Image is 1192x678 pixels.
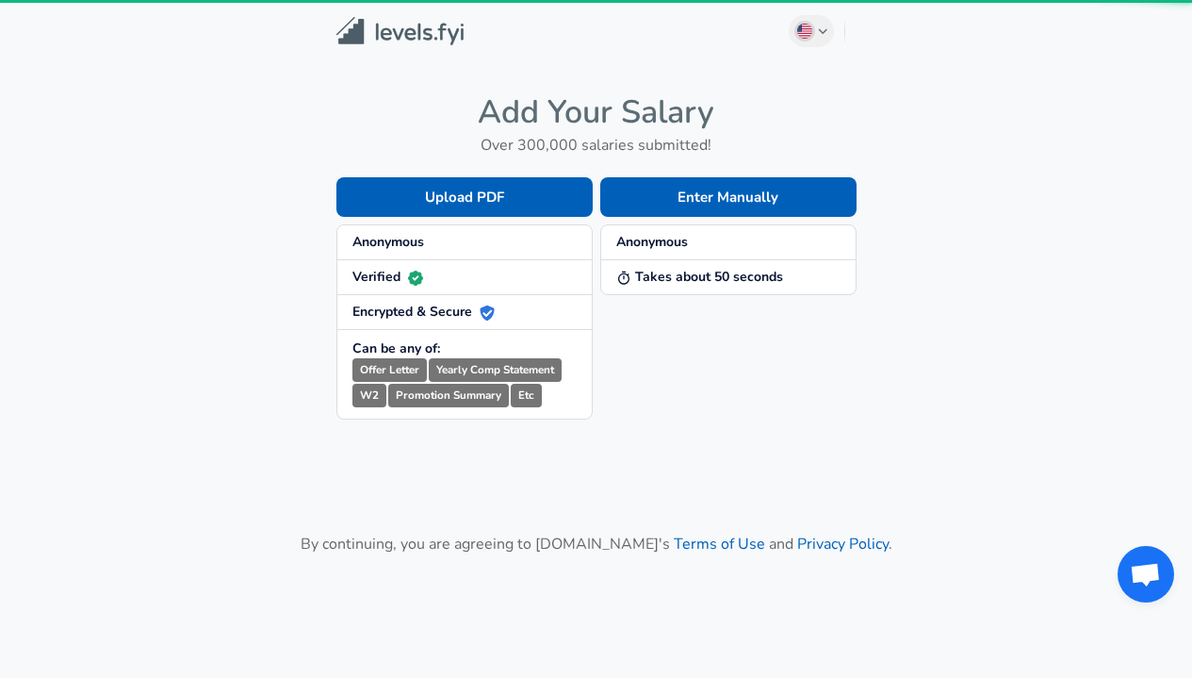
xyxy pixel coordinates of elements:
strong: Can be any of: [352,339,440,357]
small: Yearly Comp Statement [429,358,562,382]
strong: Anonymous [352,233,424,251]
button: Enter Manually [600,177,857,217]
button: English (US) [789,15,834,47]
h6: Over 300,000 salaries submitted! [336,132,857,158]
button: Upload PDF [336,177,593,217]
small: Offer Letter [352,358,427,382]
img: English (US) [797,24,812,39]
strong: Takes about 50 seconds [616,268,783,286]
small: Etc [511,384,542,407]
strong: Verified [352,268,423,286]
div: Open chat [1118,546,1174,603]
h4: Add Your Salary [336,92,857,132]
strong: Encrypted & Secure [352,303,495,321]
a: Privacy Policy [797,534,889,554]
strong: Anonymous [616,233,688,251]
small: Promotion Summary [388,384,509,407]
img: Levels.fyi [336,17,464,46]
small: W2 [352,384,386,407]
a: Terms of Use [674,534,765,554]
